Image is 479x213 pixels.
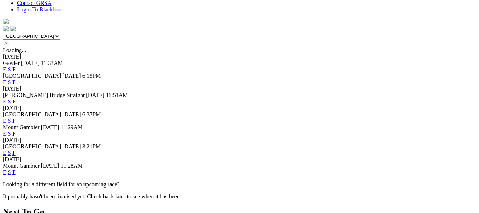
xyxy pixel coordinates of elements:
[8,66,11,72] a: S
[12,98,16,105] a: F
[10,26,16,31] img: twitter.svg
[12,66,16,72] a: F
[3,40,66,47] input: Select date
[86,92,105,98] span: [DATE]
[61,163,83,169] span: 11:28AM
[3,124,40,130] span: Mount Gambier
[106,92,128,98] span: 11:51AM
[3,98,6,105] a: E
[3,111,61,117] span: [GEOGRAPHIC_DATA]
[8,131,11,137] a: S
[3,73,61,79] span: [GEOGRAPHIC_DATA]
[3,143,61,149] span: [GEOGRAPHIC_DATA]
[3,163,40,169] span: Mount Gambier
[3,26,9,31] img: facebook.svg
[82,143,101,149] span: 3:21PM
[8,169,11,175] a: S
[3,131,6,137] a: E
[12,118,16,124] a: F
[3,79,6,85] a: E
[82,73,101,79] span: 6:15PM
[61,124,83,130] span: 11:29AM
[62,143,81,149] span: [DATE]
[3,86,476,92] div: [DATE]
[3,92,85,98] span: [PERSON_NAME] Bridge Straight
[8,79,11,85] a: S
[41,60,63,66] span: 11:33AM
[8,150,11,156] a: S
[3,66,6,72] a: E
[3,156,476,163] div: [DATE]
[3,105,476,111] div: [DATE]
[41,124,60,130] span: [DATE]
[82,111,101,117] span: 6:37PM
[3,47,26,53] span: Loading...
[3,60,20,66] span: Gawler
[12,150,16,156] a: F
[3,137,476,143] div: [DATE]
[3,181,476,188] p: Looking for a different field for an upcoming race?
[62,111,81,117] span: [DATE]
[17,6,64,12] a: Login To Blackbook
[3,118,6,124] a: E
[8,118,11,124] a: S
[21,60,40,66] span: [DATE]
[12,169,16,175] a: F
[62,73,81,79] span: [DATE]
[8,98,11,105] a: S
[41,163,60,169] span: [DATE]
[12,131,16,137] a: F
[3,150,6,156] a: E
[3,169,6,175] a: E
[3,54,476,60] div: [DATE]
[3,19,9,24] img: logo-grsa-white.png
[3,193,181,199] partial: It probably hasn't been finalised yet. Check back later to see when it has been.
[12,79,16,85] a: F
